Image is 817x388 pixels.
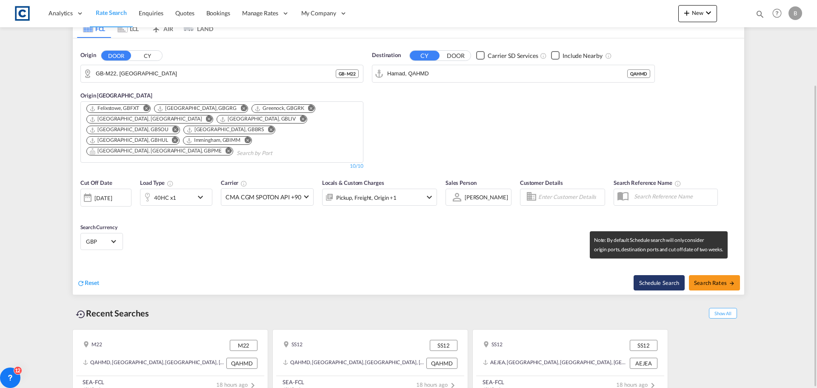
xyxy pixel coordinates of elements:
[157,105,238,112] div: Press delete to remove this chip.
[755,9,765,19] md-icon: icon-magnify
[186,126,266,133] div: Press delete to remove this chip.
[226,193,301,201] span: CMA CGM SPOTON API +90
[220,147,233,156] button: Remove
[488,52,538,60] div: Carrier SD Services
[283,378,304,386] div: SEA-FCL
[682,8,692,18] md-icon: icon-plus 400-fg
[703,8,714,18] md-icon: icon-chevron-down
[179,19,213,38] md-tab-item: LAND
[540,52,547,59] md-icon: Unchecked: Search for CY (Container Yard) services for all selected carriers.Checked : Search for...
[483,340,503,351] div: SS12
[83,378,104,386] div: SEA-FCL
[235,105,248,113] button: Remove
[350,163,363,170] div: 10/10
[634,275,685,290] button: Note: By default Schedule search will only considerorigin ports, destination ports and cut off da...
[77,19,213,38] md-pagination-wrapper: Use the left and right arrow keys to navigate between tabs
[372,51,401,60] span: Destination
[242,9,278,17] span: Manage Rates
[89,137,168,144] div: Hull, GBHUL
[89,115,202,123] div: London Gateway Port, GBLGP
[237,147,317,160] input: Chips input.
[446,179,477,186] span: Sales Person
[483,358,628,369] div: AEJEA, Jebel Ali, United Arab Emirates, Middle East, Middle East
[262,126,275,135] button: Remove
[186,137,240,144] div: Immingham, GBIMM
[302,105,315,113] button: Remove
[80,205,87,217] md-datepicker: Select
[372,65,654,82] md-input-container: Hamad, QAHMD
[89,147,222,155] div: Portsmouth, HAM, GBPME
[85,279,99,286] span: Reset
[200,115,213,124] button: Remove
[154,192,176,204] div: 40HC x1
[627,69,650,78] div: QAHMD
[140,189,212,206] div: 40HC x1icon-chevron-down
[89,126,170,133] div: Press delete to remove this chip.
[89,137,170,144] div: Press delete to remove this chip.
[465,194,508,201] div: [PERSON_NAME]
[216,381,258,388] span: 18 hours ago
[96,9,127,16] span: Rate Search
[80,224,117,230] span: Search Currency
[630,358,657,369] div: AEJEA
[220,115,296,123] div: Liverpool, GBLIV
[77,279,85,287] md-icon: icon-refresh
[111,19,145,38] md-tab-item: LCL
[132,51,162,60] button: CY
[206,9,230,17] span: Bookings
[157,105,237,112] div: Grangemouth, GBGRG
[729,280,735,286] md-icon: icon-arrow-right
[788,6,802,20] div: B
[476,51,538,60] md-checkbox: Checkbox No Ink
[96,67,336,80] input: Search by Door
[770,6,784,20] span: Help
[89,115,203,123] div: Press delete to remove this chip.
[426,358,457,369] div: QAHMD
[301,9,336,17] span: My Company
[755,9,765,22] div: icon-magnify
[240,180,247,187] md-icon: The selected Trucker/Carrierwill be displayed in the rate results If the rates are from another f...
[77,279,99,288] div: icon-refreshReset
[80,51,96,60] span: Origin
[186,137,242,144] div: Press delete to remove this chip.
[283,340,303,351] div: SS12
[387,67,627,80] input: Search by Port
[441,51,471,60] button: DOOR
[83,340,102,351] div: M22
[616,381,658,388] span: 18 hours ago
[678,5,717,22] button: icon-plus 400-fgNewicon-chevron-down
[339,71,356,77] span: GB - M22
[81,65,363,82] md-input-container: GB-M22, Manchester
[85,235,118,247] md-select: Select Currency: £ GBPUnited Kingdom Pound
[483,378,504,386] div: SEA-FCL
[230,340,257,351] div: M22
[89,147,223,155] div: Press delete to remove this chip.
[80,179,112,186] span: Cut Off Date
[226,358,257,369] div: QAHMD
[294,115,307,124] button: Remove
[551,51,603,60] md-checkbox: Checkbox No Ink
[80,92,152,99] span: Origin [GEOGRAPHIC_DATA]
[630,190,717,203] input: Search Reference Name
[220,115,297,123] div: Press delete to remove this chip.
[167,126,180,135] button: Remove
[89,105,141,112] div: Press delete to remove this chip.
[538,191,602,204] input: Enter Customer Details
[140,179,174,186] span: Load Type
[186,126,264,133] div: Bristol, GBBRS
[709,308,737,319] span: Show All
[166,137,179,145] button: Remove
[76,309,86,319] md-icon: icon-backup-restore
[167,180,174,187] md-icon: icon-information-outline
[221,179,247,186] span: Carrier
[85,102,359,160] md-chips-wrap: Chips container. Use arrow keys to select chips.
[283,358,424,369] div: QAHMD, Hamad, Qatar, Middle East, Middle East
[72,304,152,323] div: Recent Searches
[254,105,306,112] div: Press delete to remove this chip.
[145,19,179,38] md-tab-item: AIR
[424,192,434,202] md-icon: icon-chevron-down
[674,180,681,187] md-icon: Your search will be saved by the below given name
[86,238,110,245] span: GBP
[80,189,131,207] div: [DATE]
[682,9,714,16] span: New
